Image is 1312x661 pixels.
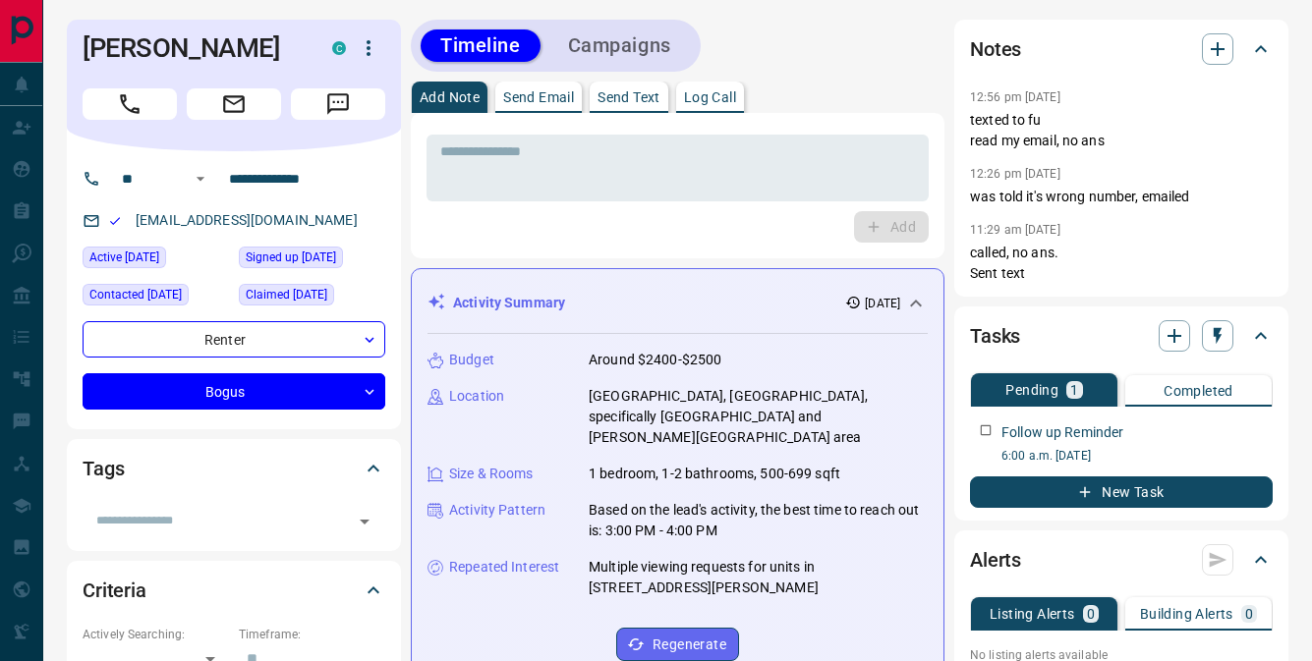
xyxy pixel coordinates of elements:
[449,464,534,484] p: Size & Rooms
[865,295,900,312] p: [DATE]
[239,284,385,311] div: Mon Sep 08 2025
[136,212,358,228] a: [EMAIL_ADDRESS][DOMAIN_NAME]
[1001,422,1123,443] p: Follow up Reminder
[970,26,1273,73] div: Notes
[449,350,494,370] p: Budget
[970,312,1273,359] div: Tasks
[1005,383,1058,397] p: Pending
[1140,607,1233,621] p: Building Alerts
[83,284,229,311] div: Mon Sep 08 2025
[684,90,736,104] p: Log Call
[421,29,541,62] button: Timeline
[598,90,660,104] p: Send Text
[589,350,721,370] p: Around $2400-$2500
[1001,447,1273,465] p: 6:00 a.m. [DATE]
[332,41,346,55] div: condos.ca
[449,500,545,521] p: Activity Pattern
[83,567,385,614] div: Criteria
[189,167,212,191] button: Open
[970,476,1273,508] button: New Task
[970,544,1021,576] h2: Alerts
[990,607,1075,621] p: Listing Alerts
[970,110,1273,151] p: texted to fu read my email, no ans
[970,320,1020,352] h2: Tasks
[83,373,385,410] div: Bogus
[1087,607,1095,621] p: 0
[83,88,177,120] span: Call
[420,90,480,104] p: Add Note
[83,32,303,64] h1: [PERSON_NAME]
[970,167,1060,181] p: 12:26 pm [DATE]
[589,500,928,541] p: Based on the lead's activity, the best time to reach out is: 3:00 PM - 4:00 PM
[548,29,691,62] button: Campaigns
[83,321,385,358] div: Renter
[970,90,1060,104] p: 12:56 pm [DATE]
[449,386,504,407] p: Location
[589,557,928,598] p: Multiple viewing requests for units in [STREET_ADDRESS][PERSON_NAME]
[1164,384,1233,398] p: Completed
[970,243,1273,284] p: called, no ans. Sent text
[83,247,229,274] div: Fri Sep 05 2025
[589,464,840,484] p: 1 bedroom, 1-2 bathrooms, 500-699 sqft
[453,293,565,313] p: Activity Summary
[246,248,336,267] span: Signed up [DATE]
[239,247,385,274] div: Sat Feb 03 2018
[246,285,327,304] span: Claimed [DATE]
[83,445,385,492] div: Tags
[83,575,146,606] h2: Criteria
[108,214,122,228] svg: Email Valid
[1245,607,1253,621] p: 0
[970,33,1021,65] h2: Notes
[351,508,378,535] button: Open
[449,557,559,578] p: Repeated Interest
[970,223,1060,237] p: 11:29 am [DATE]
[83,453,124,484] h2: Tags
[187,88,281,120] span: Email
[239,626,385,643] p: Timeframe:
[1070,383,1078,397] p: 1
[83,626,229,643] p: Actively Searching:
[503,90,574,104] p: Send Email
[589,386,928,448] p: [GEOGRAPHIC_DATA], [GEOGRAPHIC_DATA], specifically [GEOGRAPHIC_DATA] and [PERSON_NAME][GEOGRAPHIC...
[89,285,182,304] span: Contacted [DATE]
[616,628,739,661] button: Regenerate
[291,88,385,120] span: Message
[89,248,159,267] span: Active [DATE]
[428,285,928,321] div: Activity Summary[DATE]
[970,536,1273,583] div: Alerts
[970,187,1273,207] p: was told it's wrong number, emailed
